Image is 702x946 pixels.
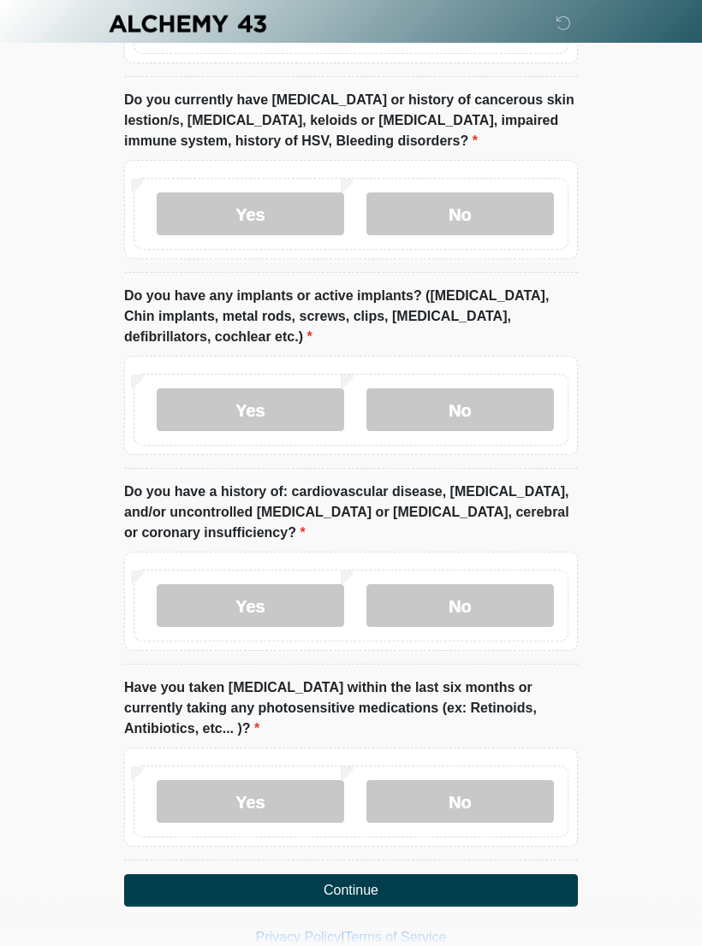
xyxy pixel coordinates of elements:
[341,930,344,944] a: |
[107,13,268,34] img: Alchemy 43 Logo
[124,90,578,151] label: Do you currently have [MEDICAL_DATA] or history of cancerous skin lestion/s, [MEDICAL_DATA], kelo...
[157,584,344,627] label: Yes
[124,286,578,347] label: Do you have any implants or active implants? ([MEDICAL_DATA], Chin implants, metal rods, screws, ...
[157,192,344,235] label: Yes
[256,930,342,944] a: Privacy Policy
[366,780,554,823] label: No
[366,584,554,627] label: No
[366,192,554,235] label: No
[344,930,446,944] a: Terms of Service
[157,780,344,823] label: Yes
[124,874,578,907] button: Continue
[124,677,578,739] label: Have you taken [MEDICAL_DATA] within the last six months or currently taking any photosensitive m...
[124,482,578,543] label: Do you have a history of: cardiovascular disease, [MEDICAL_DATA], and/or uncontrolled [MEDICAL_DA...
[366,388,554,431] label: No
[157,388,344,431] label: Yes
